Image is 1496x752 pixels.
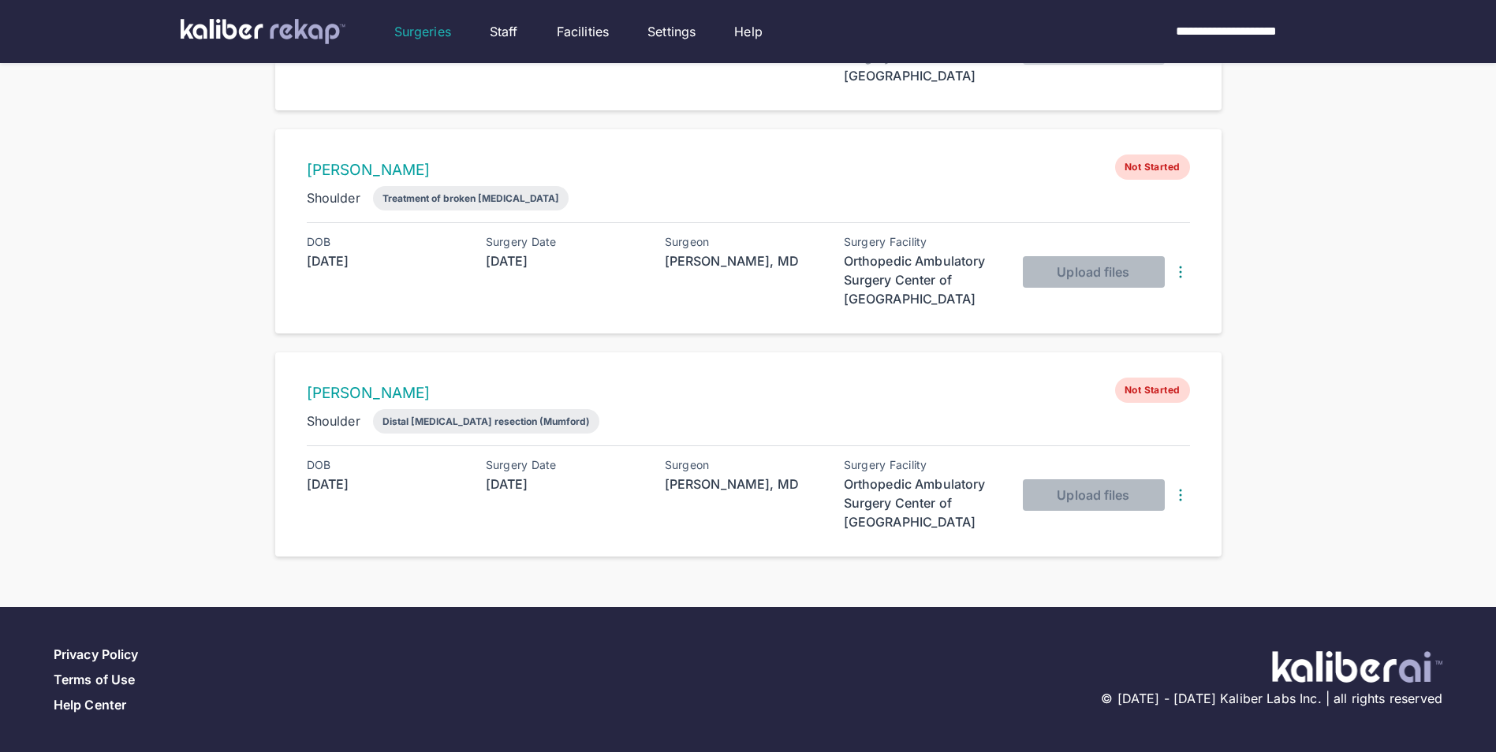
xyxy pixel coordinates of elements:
[307,475,464,493] div: [DATE]
[307,411,360,430] div: Shoulder
[307,188,360,207] div: Shoulder
[665,251,823,270] div: [PERSON_NAME], MD
[1101,689,1442,708] span: © [DATE] - [DATE] Kaliber Labs Inc. | all rights reserved
[307,236,464,248] div: DOB
[1171,486,1190,504] img: DotsThreeVertical.31cb0eda.svg
[557,22,610,41] a: Facilities
[490,22,518,41] a: Staff
[307,161,431,179] a: [PERSON_NAME]
[486,236,644,248] div: Surgery Date
[394,22,451,41] a: Surgeries
[1057,487,1129,503] span: Upload files
[734,22,763,41] a: Help
[665,236,823,248] div: Surgeon
[647,22,696,41] a: Settings
[486,475,644,493] div: [DATE]
[307,251,464,270] div: [DATE]
[382,192,559,204] div: Treatment of broken [MEDICAL_DATA]
[382,415,590,427] div: Distal [MEDICAL_DATA] resection (Mumford)
[844,459,1002,471] div: Surgery Facility
[486,251,644,270] div: [DATE]
[181,19,345,44] img: kaliber labs logo
[844,236,1002,248] div: Surgery Facility
[307,459,464,471] div: DOB
[1171,262,1190,281] img: DotsThreeVertical.31cb0eda.svg
[307,384,431,402] a: [PERSON_NAME]
[54,646,138,662] a: Privacy Policy
[844,251,1002,308] div: Orthopedic Ambulatory Surgery Center of [GEOGRAPHIC_DATA]
[1115,154,1189,180] span: Not Started
[1057,264,1129,280] span: Upload files
[1272,651,1442,683] img: ATj1MI71T5jDAAAAAElFTkSuQmCC
[1023,256,1165,288] button: Upload files
[665,475,823,493] div: [PERSON_NAME], MD
[1023,479,1165,511] button: Upload files
[665,459,823,471] div: Surgeon
[844,475,1002,531] div: Orthopedic Ambulatory Surgery Center of [GEOGRAPHIC_DATA]
[54,672,135,687] a: Terms of Use
[54,697,126,713] a: Help Center
[486,459,644,471] div: Surgery Date
[1115,378,1189,403] span: Not Started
